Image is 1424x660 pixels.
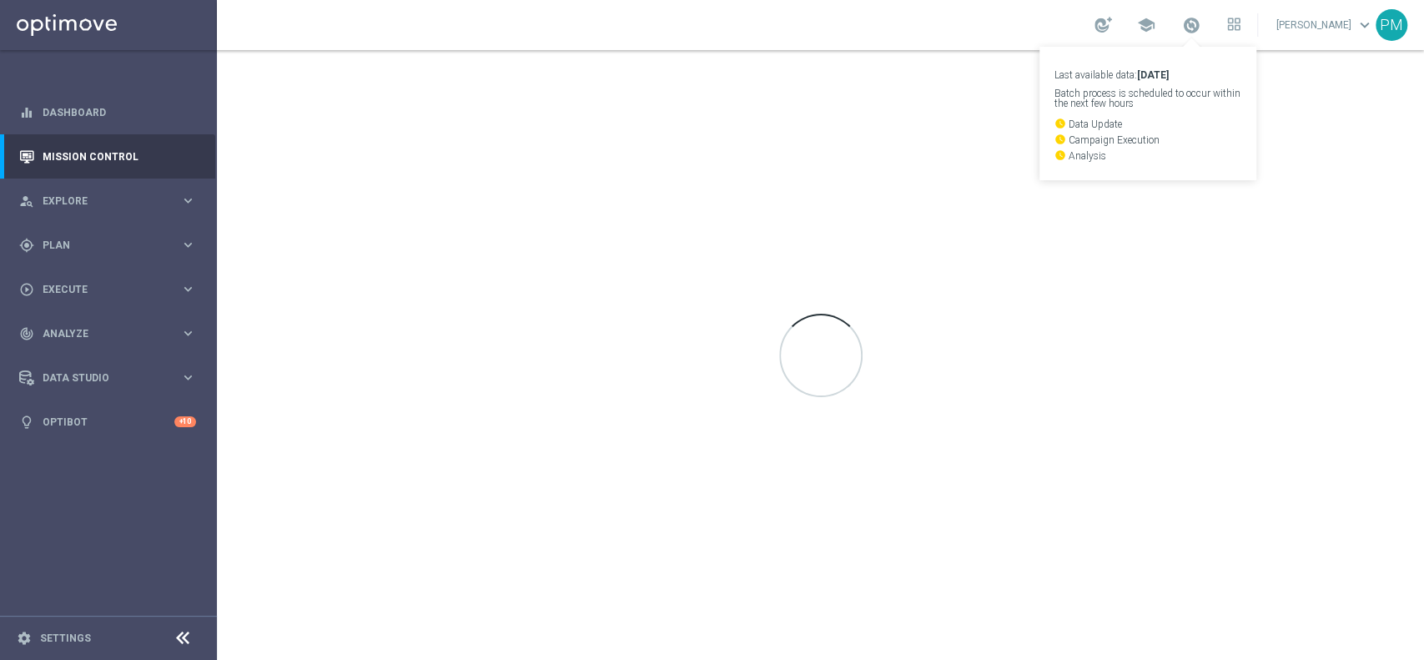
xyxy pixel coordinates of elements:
i: keyboard_arrow_right [180,281,196,297]
span: Execute [43,285,180,295]
div: Execute [19,282,180,297]
button: lightbulb Optibot +10 [18,416,197,429]
span: Data Studio [43,373,180,383]
a: Last available data:[DATE] Batch process is scheduled to occur within the next few hours watch_la... [1180,13,1202,39]
button: gps_fixed Plan keyboard_arrow_right [18,239,197,252]
i: keyboard_arrow_right [180,325,196,341]
strong: [DATE] [1137,69,1169,81]
a: [PERSON_NAME]keyboard_arrow_down [1275,13,1376,38]
p: Batch process is scheduled to occur within the next few hours [1054,88,1241,108]
i: person_search [19,194,34,209]
span: Analyze [43,329,180,339]
a: Mission Control [43,134,196,179]
div: +10 [174,416,196,427]
p: Last available data: [1054,70,1241,80]
i: lightbulb [19,415,34,430]
i: keyboard_arrow_right [180,370,196,385]
div: Data Studio [19,370,180,385]
i: equalizer [19,105,34,120]
i: settings [17,631,32,646]
div: PM [1376,9,1407,41]
span: Explore [43,196,180,206]
div: Dashboard [19,90,196,134]
span: school [1137,16,1155,34]
i: watch_later [1054,134,1066,145]
span: Plan [43,240,180,250]
p: Campaign Execution [1054,134,1241,145]
button: play_circle_outline Execute keyboard_arrow_right [18,283,197,296]
span: keyboard_arrow_down [1356,16,1374,34]
i: track_changes [19,326,34,341]
div: Explore [19,194,180,209]
button: person_search Explore keyboard_arrow_right [18,194,197,208]
i: keyboard_arrow_right [180,193,196,209]
i: watch_later [1054,149,1066,161]
i: gps_fixed [19,238,34,253]
button: track_changes Analyze keyboard_arrow_right [18,327,197,340]
div: Mission Control [19,134,196,179]
a: Dashboard [43,90,196,134]
button: equalizer Dashboard [18,106,197,119]
div: Plan [19,238,180,253]
p: Data Update [1054,118,1241,129]
div: Optibot [19,400,196,444]
a: Optibot [43,400,174,444]
i: watch_later [1054,118,1066,129]
div: Analyze [19,326,180,341]
i: keyboard_arrow_right [180,237,196,253]
p: Analysis [1054,149,1241,161]
button: Data Studio keyboard_arrow_right [18,371,197,385]
button: Mission Control [18,150,197,164]
a: Settings [40,633,91,643]
i: play_circle_outline [19,282,34,297]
